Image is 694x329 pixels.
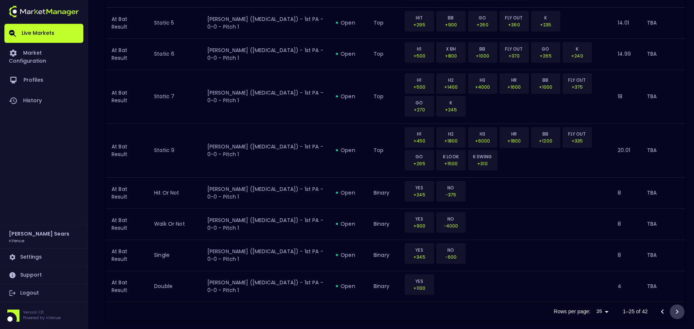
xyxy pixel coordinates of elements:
p: YES [410,247,429,254]
div: open [336,19,362,26]
td: TBA [641,271,685,302]
td: TBA [641,7,685,38]
p: Version 1.31 [23,310,61,315]
a: History [4,90,83,111]
td: TBA [641,123,685,177]
div: open [336,251,362,259]
td: [PERSON_NAME] ([MEDICAL_DATA]) - 1st PA - 0-0 - Pitch 1 [201,177,330,208]
a: Market Configuration [4,43,83,70]
p: BB [536,130,556,137]
div: open [336,282,362,290]
p: K [567,45,587,52]
a: Profiles [4,70,83,90]
p: YES [410,215,429,222]
p: +1500 [441,160,461,167]
td: 18 [612,70,641,123]
p: 1–25 of 42 [623,308,648,315]
td: top [368,123,401,177]
p: HIT [410,14,429,21]
p: +295 [410,21,429,28]
p: K SWING [473,153,493,160]
div: open [336,220,362,228]
td: TBA [641,38,685,70]
p: +265 [410,160,429,167]
td: 8 [612,177,641,208]
p: FLY OUT [567,77,587,84]
p: GO [473,14,493,21]
p: +245 [441,106,461,113]
td: [PERSON_NAME] ([MEDICAL_DATA]) - 1st PA - 0-0 - Pitch 1 [201,70,330,123]
p: BB [473,45,493,52]
p: +6000 [473,137,493,144]
p: HR [504,130,524,137]
p: -375 [441,191,461,198]
p: +500 [410,52,429,59]
p: YES [410,184,429,191]
td: [PERSON_NAME] ([MEDICAL_DATA]) - 1st PA - 0-0 - Pitch 1 [201,7,330,38]
p: FLY OUT [504,14,524,21]
td: binary [368,271,401,302]
p: NO [441,247,461,254]
td: [PERSON_NAME] ([MEDICAL_DATA]) - 1st PA - 0-0 - Pitch 1 [201,123,330,177]
p: GO [410,99,429,106]
p: +1000 [473,52,493,59]
td: At Bat Result [106,240,148,271]
p: +900 [410,222,429,229]
td: [PERSON_NAME] ([MEDICAL_DATA]) - 1st PA - 0-0 - Pitch 1 [201,240,330,271]
p: +1100 [410,285,429,292]
td: binary [368,240,401,271]
p: +1800 [441,137,461,144]
td: At Bat Result [106,271,148,302]
p: +1800 [504,137,524,144]
td: 14.99 [612,38,641,70]
p: +370 [504,52,524,59]
td: [PERSON_NAME] ([MEDICAL_DATA]) - 1st PA - 0-0 - Pitch 1 [201,271,330,302]
td: TBA [641,177,685,208]
td: At Bat Result [106,38,148,70]
p: +265 [536,52,556,59]
td: TBA [641,208,685,240]
td: binary [368,177,401,208]
p: FLY OUT [504,45,524,52]
p: +1400 [441,84,461,90]
p: -4000 [441,222,461,229]
p: +260 [473,21,493,28]
td: hit or not [148,177,201,208]
div: open [336,147,362,154]
button: Go to next page [670,304,684,319]
div: open [336,189,362,196]
td: Static 9 [148,123,201,177]
td: walk or not [148,208,201,240]
a: Live Markets [4,24,83,43]
td: Static 7 [148,70,201,123]
td: At Bat Result [106,123,148,177]
td: At Bat Result [106,70,148,123]
p: +450 [410,137,429,144]
td: At Bat Result [106,7,148,38]
td: TBA [641,70,685,123]
p: H1 [410,130,429,137]
p: H1 [410,45,429,52]
div: open [336,93,362,100]
p: +1600 [504,84,524,90]
p: K [536,14,556,21]
p: +245 [410,191,429,198]
p: +235 [536,21,556,28]
p: +4000 [473,84,493,90]
p: +500 [410,84,429,90]
p: K [441,99,461,106]
td: TBA [641,240,685,271]
p: H2 [441,130,461,137]
p: H3 [473,77,493,84]
a: Support [4,266,83,284]
p: NO [441,215,461,222]
p: K LOOK [441,153,461,160]
p: NO [441,184,461,191]
p: Rows per page: [554,308,591,315]
p: +800 [441,52,461,59]
p: +375 [567,84,587,90]
td: At Bat Result [106,208,148,240]
td: binary [368,208,401,240]
p: +1000 [536,84,556,90]
p: +335 [567,137,587,144]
